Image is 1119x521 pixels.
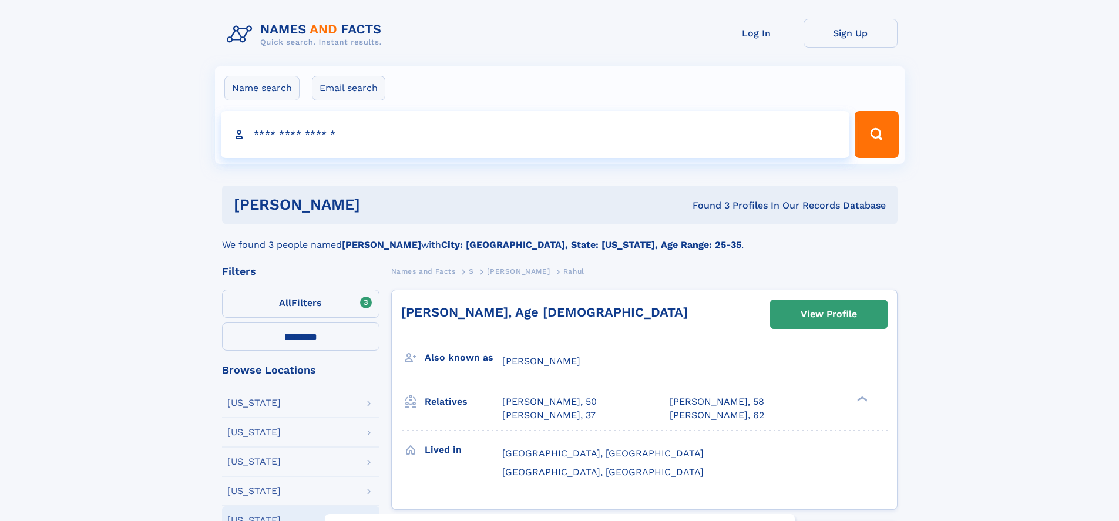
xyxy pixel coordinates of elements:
[502,409,596,422] a: [PERSON_NAME], 37
[221,111,850,158] input: search input
[222,290,379,318] label: Filters
[227,428,281,437] div: [US_STATE]
[342,239,421,250] b: [PERSON_NAME]
[804,19,898,48] a: Sign Up
[469,264,474,278] a: S
[222,224,898,252] div: We found 3 people named with .
[425,348,502,368] h3: Also known as
[227,457,281,466] div: [US_STATE]
[279,297,291,308] span: All
[425,440,502,460] h3: Lived in
[222,365,379,375] div: Browse Locations
[502,355,580,367] span: [PERSON_NAME]
[563,267,584,275] span: Rahul
[425,392,502,412] h3: Relatives
[224,76,300,100] label: Name search
[234,197,526,212] h1: [PERSON_NAME]
[670,409,764,422] a: [PERSON_NAME], 62
[487,267,550,275] span: [PERSON_NAME]
[222,266,379,277] div: Filters
[526,199,886,212] div: Found 3 Profiles In Our Records Database
[710,19,804,48] a: Log In
[401,305,688,320] a: [PERSON_NAME], Age [DEMOGRAPHIC_DATA]
[670,395,764,408] a: [PERSON_NAME], 58
[487,264,550,278] a: [PERSON_NAME]
[771,300,887,328] a: View Profile
[855,111,898,158] button: Search Button
[222,19,391,51] img: Logo Names and Facts
[801,301,857,328] div: View Profile
[441,239,741,250] b: City: [GEOGRAPHIC_DATA], State: [US_STATE], Age Range: 25-35
[312,76,385,100] label: Email search
[391,264,456,278] a: Names and Facts
[502,395,597,408] a: [PERSON_NAME], 50
[469,267,474,275] span: S
[227,398,281,408] div: [US_STATE]
[502,466,704,478] span: [GEOGRAPHIC_DATA], [GEOGRAPHIC_DATA]
[227,486,281,496] div: [US_STATE]
[502,448,704,459] span: [GEOGRAPHIC_DATA], [GEOGRAPHIC_DATA]
[854,395,868,403] div: ❯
